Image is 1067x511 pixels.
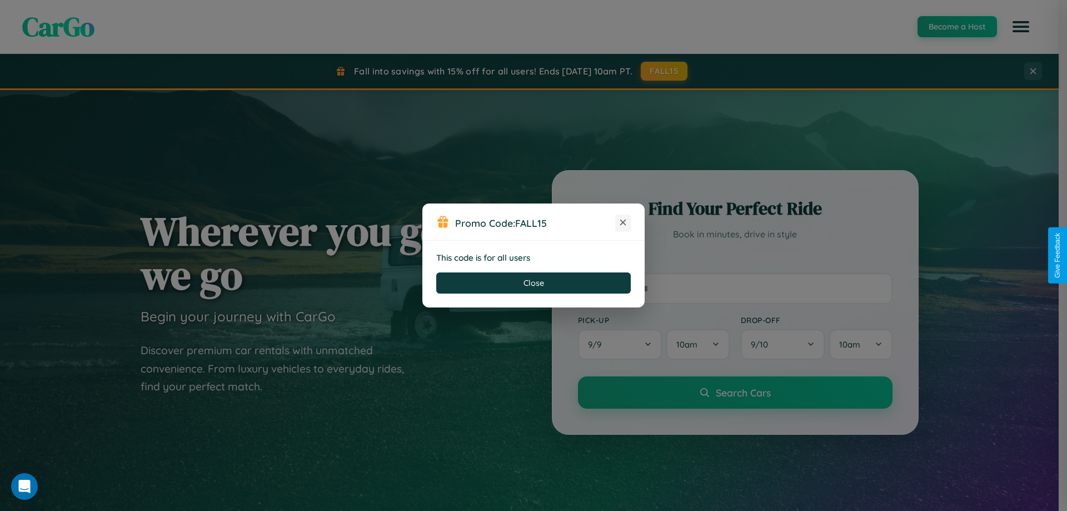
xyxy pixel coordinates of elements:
h3: Promo Code: [455,217,615,229]
div: Open Intercom Messenger [11,473,38,500]
div: Give Feedback [1054,233,1061,278]
b: FALL15 [515,217,547,229]
button: Close [436,272,631,294]
strong: This code is for all users [436,252,530,263]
